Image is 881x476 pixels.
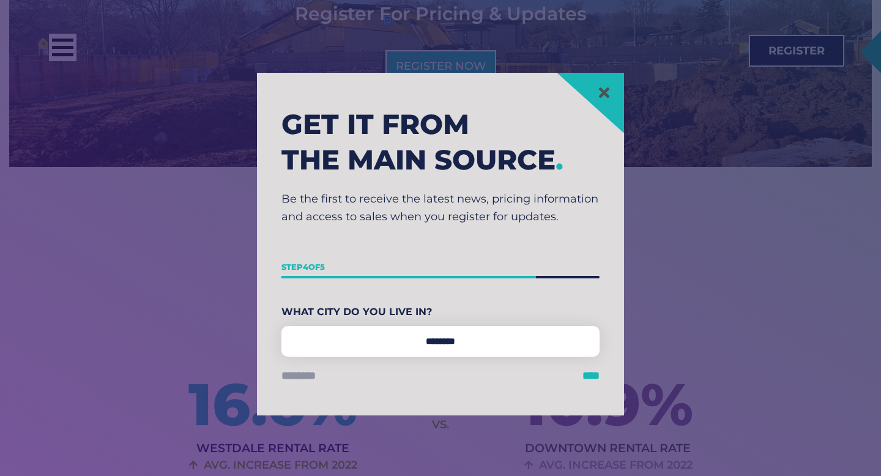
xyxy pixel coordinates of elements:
[281,190,600,226] p: Be the first to receive the latest news, pricing information and access to sales when you registe...
[556,143,563,176] span: .
[281,106,600,178] h2: Get it from the main source
[320,262,325,272] span: 5
[281,258,600,277] p: Step of
[281,303,600,321] label: What City Do You Live In?
[303,262,308,272] span: 4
